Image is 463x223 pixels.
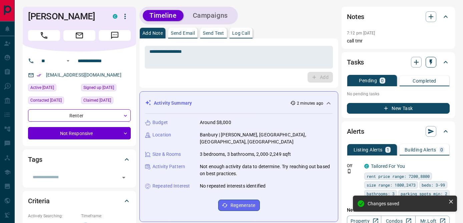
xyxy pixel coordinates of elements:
[30,97,62,104] span: Contacted [DATE]
[297,100,323,106] p: 2 minutes ago
[200,163,333,177] p: Not enough activity data to determine. Try reaching out based on best practices.
[186,10,235,21] button: Campaigns
[440,147,443,152] p: 0
[200,183,266,190] p: No repeated interests identified
[354,147,383,152] p: Listing Alerts
[28,84,78,93] div: Sun Nov 17 2024
[371,163,405,169] a: Tailored For You
[359,78,377,83] p: Pending
[28,97,78,106] div: Thu May 08 2025
[152,163,185,170] p: Activity Pattern
[347,89,450,99] p: No pending tasks
[81,97,131,106] div: Sun Nov 17 2024
[64,57,72,65] button: Open
[152,151,181,158] p: Size & Rooms
[28,11,103,22] h1: [PERSON_NAME]
[119,173,128,182] button: Open
[143,10,183,21] button: Timeline
[347,57,364,68] h2: Tasks
[30,84,54,91] span: Active [DATE]
[28,127,131,139] div: Not Responsive
[99,30,131,41] span: Message
[152,131,171,138] p: Location
[401,190,447,197] span: parking spots min: 2
[83,84,114,91] span: Signed up [DATE]
[63,30,95,41] span: Email
[152,119,168,126] p: Budget
[347,163,360,169] p: Off
[152,183,190,190] p: Repeated Interest
[28,151,131,168] div: Tags
[347,103,450,114] button: New Task
[387,147,389,152] p: 1
[413,79,436,83] p: Completed
[37,73,41,78] svg: Email Verified
[218,200,260,211] button: Regenerate
[368,201,446,206] div: Changes saved
[28,154,42,165] h2: Tags
[171,31,195,35] p: Send Email
[81,213,131,219] p: Timeframe:
[142,31,163,35] p: Add Note
[200,119,231,126] p: Around $8,000
[347,169,352,174] svg: Push Notification Only
[422,182,445,188] span: beds: 3-99
[347,54,450,70] div: Tasks
[367,190,395,197] span: bathrooms: 3
[83,97,111,104] span: Claimed [DATE]
[113,14,117,19] div: condos.ca
[347,37,450,44] p: call tmr
[364,164,369,169] div: condos.ca
[46,72,121,78] a: [EMAIL_ADDRESS][DOMAIN_NAME]
[347,9,450,25] div: Notes
[28,213,78,219] p: Actively Searching:
[28,109,131,122] div: Renter
[28,193,131,209] div: Criteria
[28,196,50,206] h2: Criteria
[367,173,430,180] span: rent price range: 7200,8800
[203,31,224,35] p: Send Text
[154,100,192,107] p: Activity Summary
[200,131,333,145] p: Banbury | [PERSON_NAME], [GEOGRAPHIC_DATA], [GEOGRAPHIC_DATA], [GEOGRAPHIC_DATA]
[347,123,450,139] div: Alerts
[28,30,60,41] span: Call
[145,97,333,109] div: Activity Summary2 minutes ago
[367,182,416,188] span: size range: 1800,2473
[81,84,131,93] div: Sun Nov 17 2024
[347,11,364,22] h2: Notes
[347,126,364,137] h2: Alerts
[232,31,250,35] p: Log Call
[347,31,375,35] p: 7:12 pm [DATE]
[381,78,384,83] p: 0
[200,151,291,158] p: 3 bedrooms, 3 bathrooms, 2,000-2,249 sqft
[347,207,450,214] p: New Alert:
[405,147,436,152] p: Building Alerts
